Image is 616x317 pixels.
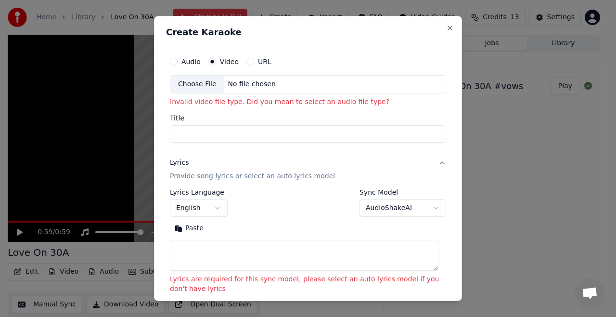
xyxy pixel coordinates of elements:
[181,58,201,65] label: Audio
[170,172,335,181] p: Provide song lyrics or select an auto lyrics model
[224,79,280,89] div: No file chosen
[170,76,224,93] div: Choose File
[166,28,450,37] h2: Create Karaoke
[220,58,239,65] label: Video
[170,189,228,196] label: Lyrics Language
[258,58,271,65] label: URL
[170,115,446,121] label: Title
[170,150,446,189] button: LyricsProvide song lyrics or select an auto lyrics model
[170,97,446,107] p: Invalid video file type. Did you mean to select an audio file type?
[170,275,446,294] p: Lyrics are required for this sync model, please select an auto lyrics model if you don't have lyrics
[359,189,446,196] label: Sync Model
[170,158,189,168] div: Lyrics
[170,189,446,302] div: LyricsProvide song lyrics or select an auto lyrics model
[170,221,208,236] button: Paste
